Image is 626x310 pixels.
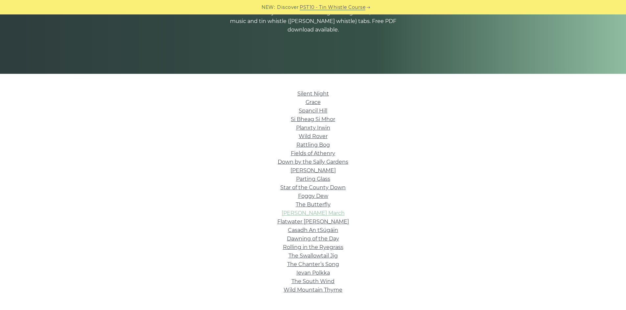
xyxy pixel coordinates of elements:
a: Rolling in the Ryegrass [283,244,343,250]
a: Ievan Polkka [296,270,330,276]
a: Dawning of the Day [287,236,339,242]
a: Star of the County Down [280,184,346,191]
a: Flatwater [PERSON_NAME] [277,218,349,225]
a: Down by the Sally Gardens [278,159,348,165]
a: Silent Night [297,91,329,97]
a: [PERSON_NAME] March [282,210,345,216]
span: Discover [277,4,299,11]
p: A selection of easy Irish tin whistle songs for beginners, with sheet music and tin whistle ([PER... [224,9,402,34]
a: Rattling Bog [296,142,330,148]
a: Wild Rover [299,133,328,139]
a: Spancil Hill [299,108,327,114]
a: The Butterfly [296,201,331,208]
a: PST10 - Tin Whistle Course [300,4,365,11]
span: NEW: [262,4,275,11]
a: The Swallowtail Jig [289,253,338,259]
a: [PERSON_NAME] [290,167,336,174]
a: Parting Glass [296,176,330,182]
a: Casadh An tSúgáin [288,227,338,233]
a: Wild Mountain Thyme [284,287,342,293]
a: Planxty Irwin [296,125,330,131]
a: Grace [306,99,321,105]
a: Foggy Dew [298,193,328,199]
a: Fields of Athenry [291,150,335,156]
a: The South Wind [291,278,335,284]
a: The Chanter’s Song [287,261,339,267]
a: Si­ Bheag Si­ Mhor [291,116,335,122]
